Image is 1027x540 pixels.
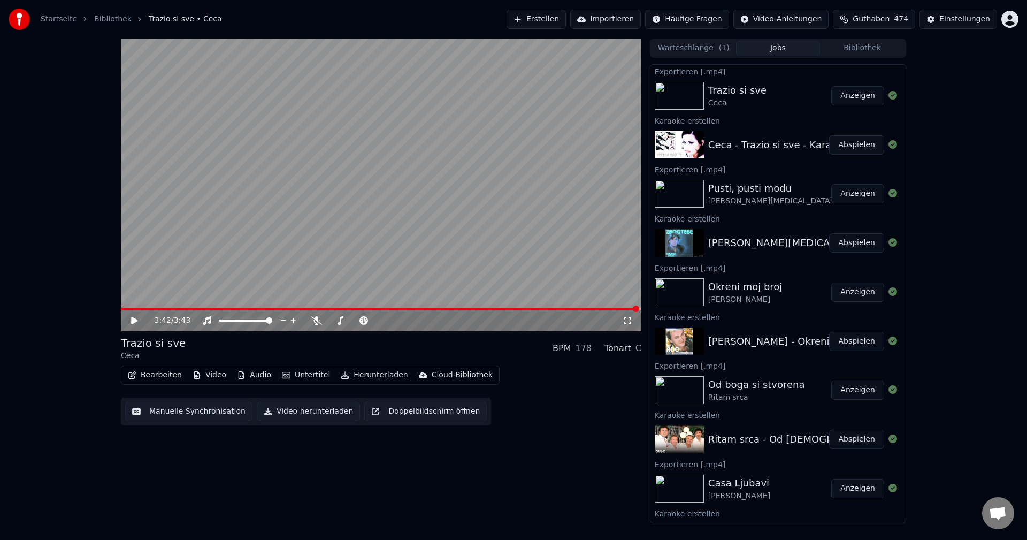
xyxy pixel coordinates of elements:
[149,14,222,25] span: Trazio si sve • Ceca
[635,342,641,355] div: C
[124,368,186,383] button: Bearbeiten
[650,458,906,470] div: Exportieren [.mp4]
[604,342,631,355] div: Tonart
[708,181,833,196] div: Pusti, pusti modu
[831,381,884,400] button: Anzeigen
[121,351,186,361] div: Ceca
[41,14,77,25] a: Startseite
[432,370,493,381] div: Cloud-Bibliothek
[650,408,906,421] div: Karaoke erstellen
[650,114,906,127] div: Karaoke erstellen
[719,43,730,54] span: ( 1 )
[820,41,905,56] button: Bibliothek
[257,402,360,421] button: Video herunterladen
[708,294,783,305] div: [PERSON_NAME]
[831,184,884,203] button: Anzeigen
[708,377,805,392] div: Od boga si stvorena
[894,14,908,25] span: 474
[364,402,487,421] button: Doppelbildschirm öffnen
[233,368,275,383] button: Audio
[575,342,592,355] div: 178
[125,402,252,421] button: Manuelle Synchronisation
[650,212,906,225] div: Karaoke erstellen
[553,342,571,355] div: BPM
[174,315,190,326] span: 3:43
[41,14,222,25] nav: breadcrumb
[853,14,890,25] span: Guthaben
[829,135,884,155] button: Abspielen
[650,163,906,176] div: Exportieren [.mp4]
[650,359,906,372] div: Exportieren [.mp4]
[919,10,997,29] button: Einstellungen
[708,235,1004,250] div: [PERSON_NAME][MEDICAL_DATA] - Pusti, pusti modu-Karaoke
[9,9,30,30] img: youka
[652,41,736,56] button: Warteschlange
[708,279,783,294] div: Okreni moj broj
[708,491,770,501] div: [PERSON_NAME]
[188,368,231,383] button: Video
[982,497,1014,529] div: Chat öffnen
[650,310,906,323] div: Karaoke erstellen
[733,10,829,29] button: Video-Anleitungen
[829,332,884,351] button: Abspielen
[121,336,186,351] div: Trazio si sve
[155,315,180,326] div: /
[336,368,412,383] button: Herunterladen
[829,430,884,449] button: Abspielen
[708,432,994,447] div: Ritam srca - Od [DEMOGRAPHIC_DATA] si stvorena-Karaoke
[570,10,641,29] button: Importieren
[831,283,884,302] button: Anzeigen
[833,10,915,29] button: Guthaben474
[650,65,906,78] div: Exportieren [.mp4]
[650,261,906,274] div: Exportieren [.mp4]
[708,83,767,98] div: Trazio si sve
[645,10,729,29] button: Häufige Fragen
[708,334,914,349] div: [PERSON_NAME] - Okreni moj broj-Karaoke
[650,507,906,520] div: Karaoke erstellen
[831,86,884,105] button: Anzeigen
[708,98,767,109] div: Ceca
[708,476,770,491] div: Casa Ljubavi
[507,10,566,29] button: Erstellen
[829,233,884,253] button: Abspielen
[278,368,334,383] button: Untertitel
[155,315,171,326] span: 3:42
[736,41,821,56] button: Jobs
[708,196,833,207] div: [PERSON_NAME][MEDICAL_DATA]
[94,14,132,25] a: Bibliothek
[708,138,848,153] div: Ceca - Trazio si sve - Karaoke
[831,479,884,498] button: Anzeigen
[708,392,805,403] div: Ritam srca
[939,14,990,25] div: Einstellungen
